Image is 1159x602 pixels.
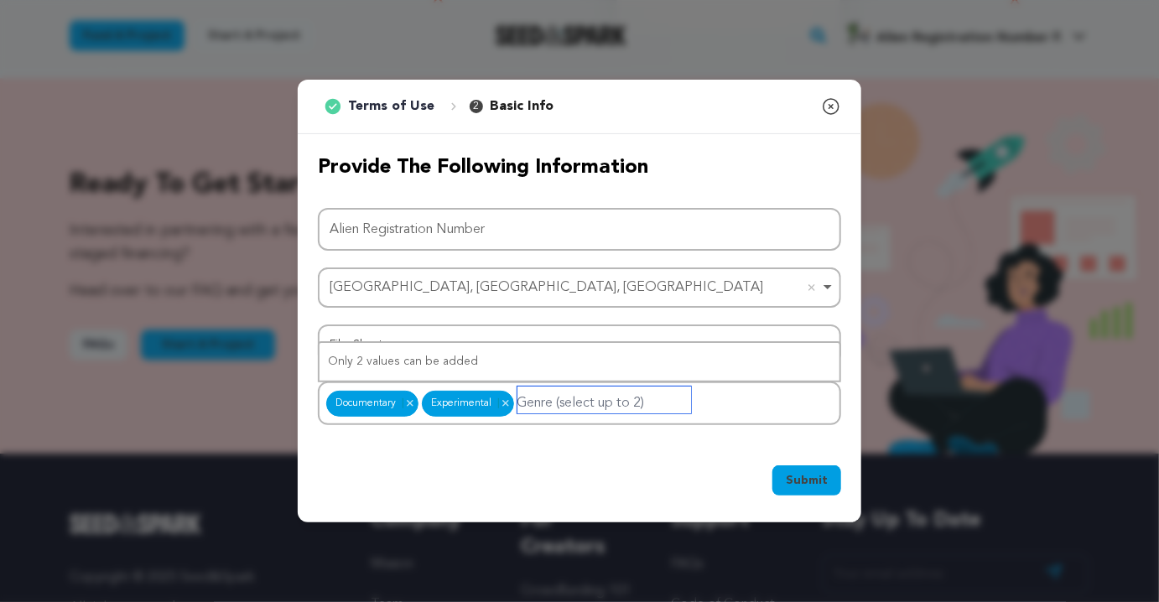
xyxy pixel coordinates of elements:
input: Project Name [318,208,841,251]
p: Basic Info [490,96,554,117]
button: Remove item: '7' [403,398,417,408]
div: Only 2 values can be added [320,343,839,381]
div: Experimental [422,391,514,418]
div: [GEOGRAPHIC_DATA], [GEOGRAPHIC_DATA], [GEOGRAPHIC_DATA] [330,276,819,300]
button: Remove item: '408' [498,398,512,408]
p: Terms of Use [348,96,434,117]
span: 2 [470,100,483,113]
span: Submit [786,472,828,489]
button: Remove item: 'ChIJ7cv00DwsDogRAMDACa2m4K8' [803,279,820,296]
div: Documentary [326,391,418,418]
button: Submit [772,465,841,496]
input: Genre (select up to 2) [517,387,691,413]
h2: Provide the following information [318,154,841,181]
